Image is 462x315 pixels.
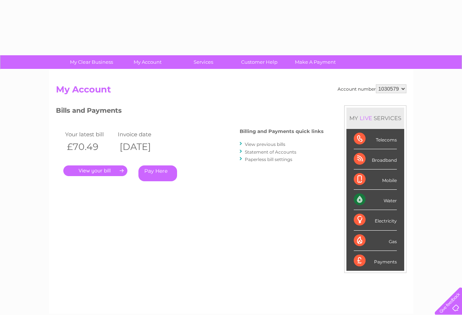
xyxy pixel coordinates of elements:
[245,157,292,162] a: Paperless bill settings
[229,55,290,69] a: Customer Help
[117,55,178,69] a: My Account
[354,210,397,230] div: Electricity
[354,149,397,169] div: Broadband
[354,251,397,271] div: Payments
[354,190,397,210] div: Water
[138,165,177,181] a: Pay Here
[245,149,296,155] a: Statement of Accounts
[173,55,234,69] a: Services
[358,115,374,122] div: LIVE
[116,139,169,154] th: [DATE]
[240,129,324,134] h4: Billing and Payments quick links
[61,55,122,69] a: My Clear Business
[56,84,406,98] h2: My Account
[56,105,324,118] h3: Bills and Payments
[354,169,397,190] div: Mobile
[338,84,406,93] div: Account number
[354,231,397,251] div: Gas
[245,141,285,147] a: View previous bills
[285,55,346,69] a: Make A Payment
[346,108,404,129] div: MY SERVICES
[354,129,397,149] div: Telecoms
[63,165,127,176] a: .
[63,139,116,154] th: £70.49
[63,129,116,139] td: Your latest bill
[116,129,169,139] td: Invoice date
